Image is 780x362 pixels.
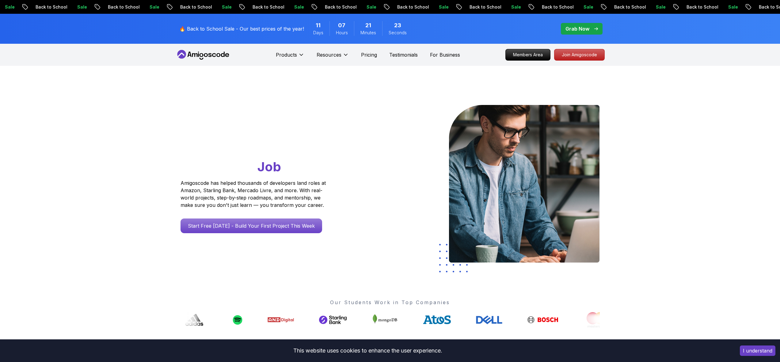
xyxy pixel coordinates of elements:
[276,51,297,58] p: Products
[317,51,349,63] button: Resources
[384,4,425,10] p: Back to School
[642,4,662,10] p: Sale
[570,4,590,10] p: Sale
[181,105,349,176] h1: Go From Learning to Hired: Master Java, Spring Boot & Cloud Skills That Get You the
[167,4,208,10] p: Back to School
[505,49,550,61] a: Members Area
[317,51,341,58] p: Resources
[456,4,498,10] p: Back to School
[316,21,321,30] span: 11 Days
[740,345,775,356] button: Accept cookies
[311,4,353,10] p: Back to School
[394,21,401,30] span: 23 Seconds
[94,4,136,10] p: Back to School
[554,49,605,61] a: Join Amigoscode
[673,4,715,10] p: Back to School
[565,25,589,32] p: Grab Now
[389,30,407,36] span: Seconds
[498,4,517,10] p: Sale
[22,4,64,10] p: Back to School
[528,4,570,10] p: Back to School
[449,105,599,263] img: hero
[365,21,371,30] span: 21 Minutes
[338,21,345,30] span: 7 Hours
[64,4,83,10] p: Sale
[181,218,322,233] a: Start Free [DATE] - Build Your First Project This Week
[601,4,642,10] p: Back to School
[506,49,550,60] p: Members Area
[136,4,156,10] p: Sale
[425,4,445,10] p: Sale
[181,179,328,209] p: Amigoscode has helped thousands of developers land roles at Amazon, Starling Bank, Mercado Livre,...
[281,4,300,10] p: Sale
[313,30,323,36] span: Days
[5,344,731,357] div: This website uses cookies to enhance the user experience.
[360,30,376,36] span: Minutes
[389,51,418,58] a: Testimonials
[361,51,377,58] a: Pricing
[276,51,304,63] button: Products
[715,4,734,10] p: Sale
[554,49,604,60] p: Join Amigoscode
[336,30,348,36] span: Hours
[181,299,600,306] p: Our Students Work in Top Companies
[208,4,228,10] p: Sale
[430,51,460,58] a: For Business
[239,4,281,10] p: Back to School
[179,25,304,32] p: 🔥 Back to School Sale - Our best prices of the year!
[353,4,373,10] p: Sale
[257,159,281,174] span: Job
